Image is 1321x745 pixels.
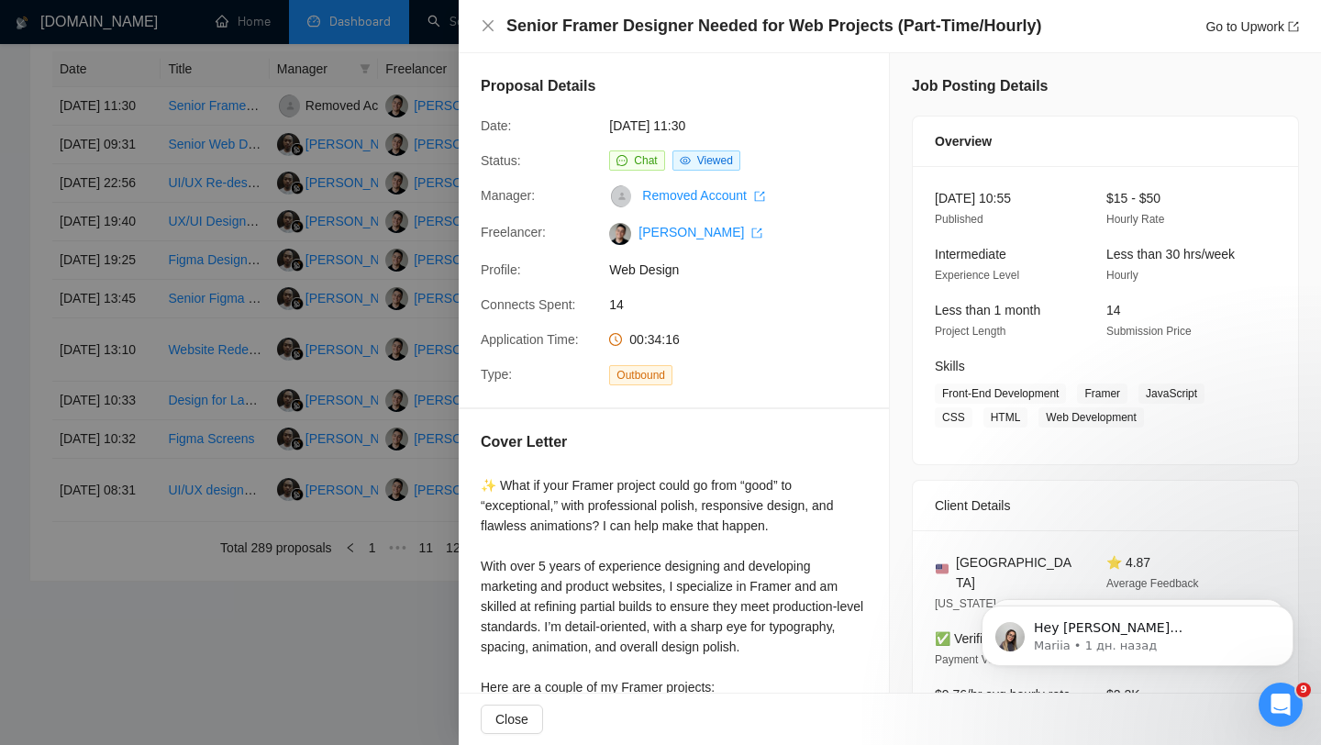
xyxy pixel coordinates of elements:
[1106,247,1235,261] span: Less than 30 hrs/week
[935,687,1071,722] span: $9.76/hr avg hourly rate paid
[481,262,521,277] span: Profile:
[481,367,512,382] span: Type:
[481,118,511,133] span: Date:
[1205,19,1299,34] a: Go to Upworkexport
[680,155,691,166] span: eye
[751,228,762,239] span: export
[609,333,622,346] span: clock-circle
[1106,191,1160,206] span: $15 - $50
[495,709,528,729] span: Close
[935,653,1035,666] span: Payment Verification
[1038,407,1144,428] span: Web Development
[506,15,1042,38] h4: Senior Framer Designer Needed for Web Projects (Part-Time/Hourly)
[935,407,972,428] span: CSS
[481,18,495,34] button: Close
[481,431,567,453] h5: Cover Letter
[481,18,495,33] span: close
[481,75,595,97] h5: Proposal Details
[1106,325,1192,338] span: Submission Price
[983,407,1028,428] span: HTML
[935,597,1003,610] span: [US_STATE] -
[935,269,1019,282] span: Experience Level
[1288,21,1299,32] span: export
[1296,683,1311,697] span: 9
[697,154,733,167] span: Viewed
[935,481,1276,530] div: Client Details
[609,260,884,280] span: Web Design
[935,247,1006,261] span: Intermediate
[1106,213,1164,226] span: Hourly Rate
[616,155,627,166] span: message
[609,116,884,136] span: [DATE] 11:30
[609,223,631,245] img: c1NybDqS-x1OPvS-FpIU5_-KJHAbNbWAiAC3cbJUHD0KSEqtqjcGy8RJyS0QCWXZfp
[935,213,983,226] span: Published
[80,53,313,360] span: Hey [PERSON_NAME][EMAIL_ADDRESS][DOMAIN_NAME], Looks like your Upwork agency ValsyDev 🤖 AI Platfo...
[912,75,1048,97] h5: Job Posting Details
[754,191,765,202] span: export
[935,631,997,646] span: ✅ Verified
[80,71,316,87] p: Message from Mariia, sent 1 дн. назад
[481,297,576,312] span: Connects Spent:
[935,303,1040,317] span: Less than 1 month
[481,225,546,239] span: Freelancer:
[935,359,965,373] span: Skills
[642,188,765,203] a: Removed Account export
[1106,303,1121,317] span: 14
[609,365,672,385] span: Outbound
[935,191,1011,206] span: [DATE] 10:55
[1138,384,1204,404] span: JavaScript
[481,188,535,203] span: Manager:
[481,332,579,347] span: Application Time:
[634,154,657,167] span: Chat
[935,325,1005,338] span: Project Length
[936,562,949,575] img: 🇺🇸
[954,567,1321,695] iframe: Intercom notifications сообщение
[935,384,1066,404] span: Front-End Development
[629,332,680,347] span: 00:34:16
[481,153,521,168] span: Status:
[935,131,992,151] span: Overview
[638,225,762,239] a: [PERSON_NAME] export
[1106,555,1150,570] span: ⭐ 4.87
[956,552,1077,593] span: [GEOGRAPHIC_DATA]
[1106,269,1138,282] span: Hourly
[1077,384,1127,404] span: Framer
[1259,683,1303,727] iframe: Intercom live chat
[609,295,884,315] span: 14
[481,705,543,734] button: Close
